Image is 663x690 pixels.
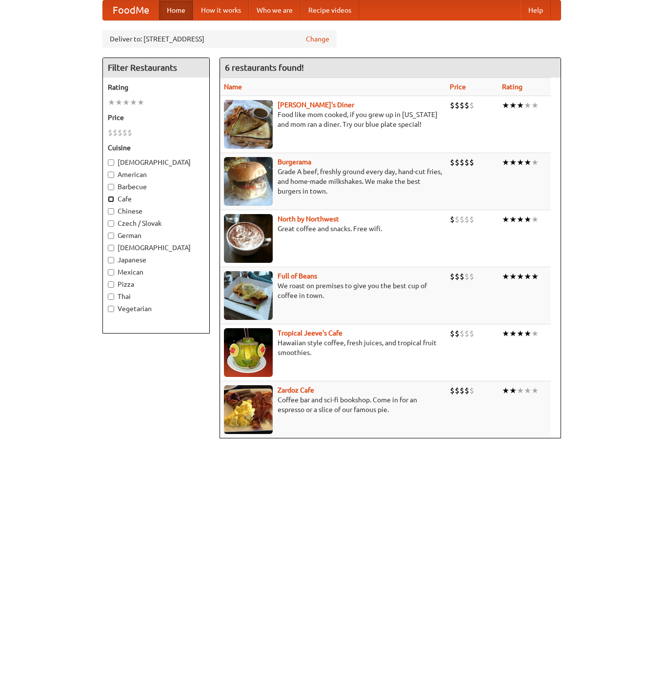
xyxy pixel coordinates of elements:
[278,329,342,337] a: Tropical Jeeve's Cafe
[469,385,474,396] li: $
[224,338,442,357] p: Hawaiian style coffee, fresh juices, and tropical fruit smoothies.
[224,167,442,196] p: Grade A beef, freshly ground every day, hand-cut fries, and home-made milkshakes. We make the bes...
[108,97,115,108] li: ★
[531,271,539,282] li: ★
[524,385,531,396] li: ★
[521,0,551,20] a: Help
[460,271,464,282] li: $
[108,82,204,92] h5: Rating
[224,281,442,300] p: We roast on premises to give you the best cup of coffee in town.
[464,328,469,339] li: $
[531,214,539,225] li: ★
[509,100,517,111] li: ★
[108,113,204,122] h5: Price
[464,271,469,282] li: $
[108,194,204,204] label: Cafe
[306,34,329,44] a: Change
[108,182,204,192] label: Barbecue
[118,127,122,138] li: $
[108,255,204,265] label: Japanese
[460,214,464,225] li: $
[464,157,469,168] li: $
[108,269,114,276] input: Mexican
[450,157,455,168] li: $
[108,257,114,263] input: Japanese
[509,385,517,396] li: ★
[108,292,204,301] label: Thai
[455,271,460,282] li: $
[455,328,460,339] li: $
[108,231,204,240] label: German
[224,83,242,91] a: Name
[103,0,159,20] a: FoodMe
[249,0,301,20] a: Who we are
[224,328,273,377] img: jeeves.jpg
[450,328,455,339] li: $
[502,100,509,111] li: ★
[469,271,474,282] li: $
[278,215,339,223] a: North by Northwest
[455,157,460,168] li: $
[450,271,455,282] li: $
[450,83,466,91] a: Price
[224,100,273,149] img: sallys.jpg
[108,267,204,277] label: Mexican
[224,395,442,414] p: Coffee bar and sci-fi bookshop. Come in for an espresso or a slice of our famous pie.
[460,100,464,111] li: $
[460,157,464,168] li: $
[524,271,531,282] li: ★
[108,233,114,239] input: German
[464,100,469,111] li: $
[127,127,132,138] li: $
[502,83,522,91] a: Rating
[108,170,204,179] label: American
[509,271,517,282] li: ★
[517,328,524,339] li: ★
[524,157,531,168] li: ★
[113,127,118,138] li: $
[108,172,114,178] input: American
[108,158,204,167] label: [DEMOGRAPHIC_DATA]
[278,158,311,166] a: Burgerama
[517,214,524,225] li: ★
[278,386,314,394] a: Zardoz Cafe
[469,100,474,111] li: $
[450,100,455,111] li: $
[455,214,460,225] li: $
[108,206,204,216] label: Chinese
[108,279,204,289] label: Pizza
[130,97,137,108] li: ★
[108,243,204,253] label: [DEMOGRAPHIC_DATA]
[224,214,273,263] img: north.jpg
[502,271,509,282] li: ★
[517,271,524,282] li: ★
[108,306,114,312] input: Vegetarian
[278,272,317,280] b: Full of Beans
[224,110,442,129] p: Food like mom cooked, if you grew up in [US_STATE] and mom ran a diner. Try our blue plate special!
[108,304,204,314] label: Vegetarian
[464,385,469,396] li: $
[524,100,531,111] li: ★
[531,328,539,339] li: ★
[108,208,114,215] input: Chinese
[502,214,509,225] li: ★
[455,385,460,396] li: $
[108,218,204,228] label: Czech / Slovak
[517,385,524,396] li: ★
[524,214,531,225] li: ★
[509,214,517,225] li: ★
[224,385,273,434] img: zardoz.jpg
[502,328,509,339] li: ★
[509,328,517,339] li: ★
[278,101,354,109] a: [PERSON_NAME]'s Diner
[102,30,337,48] div: Deliver to: [STREET_ADDRESS]
[225,63,304,72] ng-pluralize: 6 restaurants found!
[108,245,114,251] input: [DEMOGRAPHIC_DATA]
[531,157,539,168] li: ★
[108,159,114,166] input: [DEMOGRAPHIC_DATA]
[108,220,114,227] input: Czech / Slovak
